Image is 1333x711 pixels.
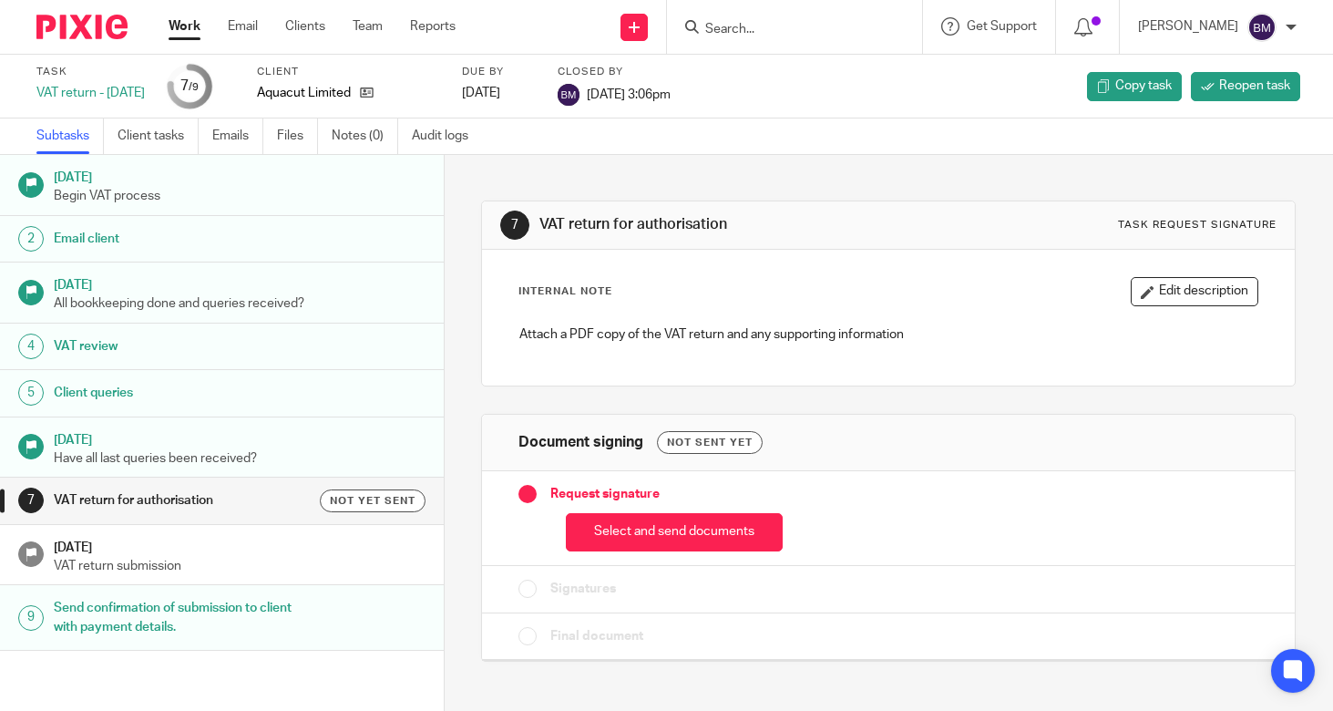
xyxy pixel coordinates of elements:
[18,488,44,513] div: 7
[550,485,660,503] span: Request signature
[353,17,383,36] a: Team
[36,15,128,39] img: Pixie
[54,333,302,360] h1: VAT review
[212,118,263,154] a: Emails
[18,226,44,252] div: 2
[412,118,482,154] a: Audit logs
[18,605,44,631] div: 9
[18,380,44,406] div: 5
[228,17,258,36] a: Email
[54,427,426,449] h1: [DATE]
[54,294,426,313] p: All bookkeeping done and queries received?
[566,513,783,552] button: Select and send documents
[54,534,426,557] h1: [DATE]
[36,118,104,154] a: Subtasks
[36,84,145,102] div: VAT return - [DATE]
[1138,17,1238,36] p: [PERSON_NAME]
[1219,77,1290,95] span: Reopen task
[257,65,439,79] label: Client
[118,118,199,154] a: Client tasks
[332,118,398,154] a: Notes (0)
[462,65,535,79] label: Due by
[1118,218,1277,232] div: Task request signature
[54,449,426,468] p: Have all last queries been received?
[54,487,302,514] h1: VAT return for authorisation
[54,164,426,187] h1: [DATE]
[1131,277,1258,306] button: Edit description
[54,272,426,294] h1: [DATE]
[18,334,44,359] div: 4
[54,557,426,575] p: VAT return submission
[500,211,529,240] div: 7
[54,379,302,407] h1: Client queries
[36,65,145,79] label: Task
[257,84,351,102] p: Aquacut Limited
[1191,72,1300,101] a: Reopen task
[180,76,199,97] div: 7
[277,118,318,154] a: Files
[330,493,415,509] span: Not yet sent
[703,22,867,38] input: Search
[539,215,928,234] h1: VAT return for authorisation
[518,284,612,299] p: Internal Note
[657,431,763,454] div: Not sent yet
[550,580,616,598] span: Signatures
[558,65,671,79] label: Closed by
[967,20,1037,33] span: Get Support
[1115,77,1172,95] span: Copy task
[1247,13,1277,42] img: svg%3E
[285,17,325,36] a: Clients
[587,88,671,100] span: [DATE] 3:06pm
[410,17,456,36] a: Reports
[519,325,1257,344] p: Attach a PDF copy of the VAT return and any supporting information
[54,225,302,252] h1: Email client
[550,627,643,645] span: Final document
[518,433,643,452] h1: Document signing
[54,187,426,205] p: Begin VAT process
[1087,72,1182,101] a: Copy task
[189,82,199,92] small: /9
[54,594,302,641] h1: Send confirmation of submission to client with payment details.
[169,17,200,36] a: Work
[462,84,535,102] div: [DATE]
[558,84,579,106] img: svg%3E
